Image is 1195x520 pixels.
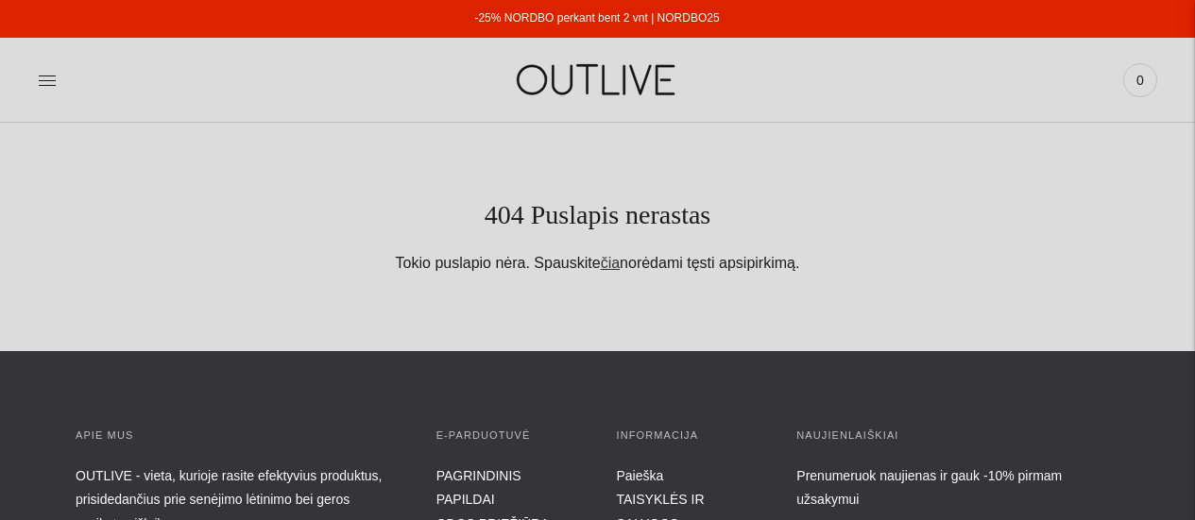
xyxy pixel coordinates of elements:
[616,427,759,445] h3: INFORMACIJA
[296,250,900,276] div: Tokio puslapio nėra. Spauskite norėdami tęsti apsipirkimą.
[480,47,716,112] img: OUTLIVE
[601,255,620,271] a: čia
[796,427,1119,445] h3: Naujienlaiškiai
[76,427,399,445] h3: APIE MUS
[1127,67,1153,93] span: 0
[1123,59,1157,101] a: 0
[436,427,579,445] h3: E-parduotuvė
[19,198,1176,231] h1: 404 Puslapis nerastas
[474,11,719,25] a: -25% NORDBO perkant bent 2 vnt | NORDBO25
[616,468,663,483] a: Paieška
[436,492,495,507] a: PAPILDAI
[436,468,521,483] a: PAGRINDINIS
[796,464,1119,512] div: Prenumeruok naujienas ir gauk -10% pirmam užsakymui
